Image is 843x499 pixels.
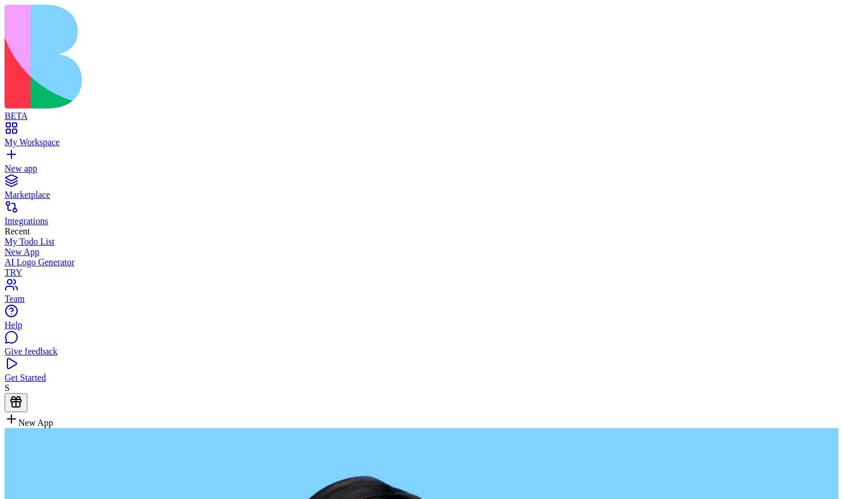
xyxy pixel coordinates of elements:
[5,257,838,278] a: AI Logo GeneratorTRY
[18,418,53,428] span: New App
[5,320,838,330] div: Help
[5,179,838,200] a: Marketplace
[5,101,838,121] a: BETA
[5,190,838,200] div: Marketplace
[5,294,838,304] div: Team
[5,127,838,147] a: My Workspace
[5,216,838,226] div: Integrations
[5,153,838,174] a: New app
[5,373,838,383] div: Get Started
[5,137,838,147] div: My Workspace
[5,163,838,174] div: New app
[5,336,838,357] a: Give feedback
[5,226,30,236] span: Recent
[5,346,838,357] div: Give feedback
[5,247,838,257] a: New App
[5,362,838,383] a: Get Started
[5,310,838,330] a: Help
[5,268,838,278] div: TRY
[5,206,838,226] a: Integrations
[5,237,838,247] a: My Todo List
[5,5,463,109] img: logo
[5,383,10,393] span: S
[5,284,838,304] a: Team
[5,257,838,268] div: AI Logo Generator
[5,111,838,121] div: BETA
